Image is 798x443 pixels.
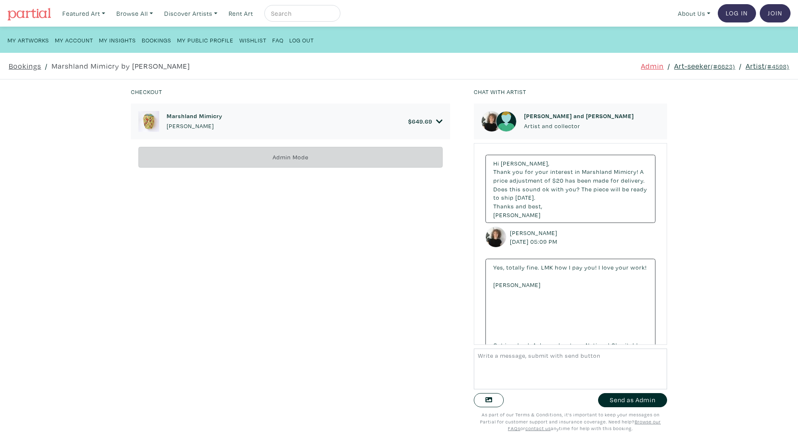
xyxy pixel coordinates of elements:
span: work! [631,263,647,271]
input: Search [270,8,332,19]
small: (#6623) [711,62,735,70]
span: how [555,263,567,271]
span: your [616,263,629,271]
span: interest [550,168,573,176]
img: phpThumb.php [138,111,159,132]
small: Log Out [289,36,314,44]
a: Featured Art [59,5,109,22]
span: involved. [505,341,531,349]
span: fine. [527,263,539,271]
span: in [575,168,580,176]
a: Art-seeker(#6623) [674,60,735,72]
span: I [569,263,571,271]
p: Artist and collector [524,121,634,131]
a: Log In [718,4,756,22]
span: you [512,168,523,176]
h6: $ [408,118,432,125]
span: / [739,60,742,72]
a: Log Out [289,34,314,45]
span: ready [631,185,647,193]
span: Charitable [611,341,641,349]
small: Bookings [142,36,171,44]
small: Checkout [131,88,162,96]
span: our [574,341,584,349]
a: My Public Profile [177,34,234,45]
span: Yes, [493,263,505,271]
span: and [516,202,527,210]
span: this [510,185,521,193]
span: me [545,341,554,349]
span: LMK [541,263,553,271]
a: Join [760,4,791,22]
a: My Artworks [7,34,49,45]
a: Marshland Mimicry [PERSON_NAME] [167,112,222,130]
span: Thanks [493,202,514,210]
a: Browse All [113,5,157,22]
span: for [525,168,534,176]
a: Artist(#4598) [746,60,789,72]
span: best, [528,202,542,210]
a: contact us [525,425,551,431]
a: Wishlist [239,34,266,45]
small: Wishlist [239,36,266,44]
span: A [640,168,644,176]
span: delivery. [621,176,645,184]
img: phpThumb.php [485,227,506,247]
a: Marshland Mimicry by [PERSON_NAME] [52,60,190,72]
span: [PERSON_NAME] [493,281,541,289]
span: sound [522,185,541,193]
span: pay [572,263,583,271]
span: The [581,185,592,193]
img: avatar.png [496,111,517,132]
span: Mimicry! [614,168,638,176]
span: Get [493,341,503,349]
span: adjustment [510,176,543,184]
span: love [602,263,614,271]
span: your [535,168,549,176]
span: piece [594,185,609,193]
a: FAQ [272,34,283,45]
span: ship [501,193,514,201]
a: Bookings [142,34,171,45]
small: (#4598) [765,62,789,70]
span: will [611,185,621,193]
a: Discover Artists [160,5,221,22]
a: About Us [674,5,714,22]
h6: Marshland Mimicry [167,112,222,119]
a: Bookings [9,60,41,72]
span: has [565,176,576,184]
span: you! [584,263,597,271]
small: As part of our Terms & Conditions, it's important to keep your messages on Partial for customer s... [480,411,661,431]
span: be [622,185,629,193]
small: My Artworks [7,36,49,44]
span: Does [493,185,508,193]
span: Thank [493,168,511,176]
small: Chat with artist [474,88,526,96]
div: Admin Mode [138,147,443,168]
small: My Insights [99,36,136,44]
small: [PERSON_NAME] [DATE] 05:09 PM [510,228,559,246]
span: with [551,185,564,193]
span: Hi [493,159,499,167]
span: / [45,60,48,72]
span: made [593,176,609,184]
span: you? [566,185,580,193]
span: ok [542,185,549,193]
span: been [577,176,591,184]
span: 649.69 [412,117,432,125]
span: about [555,341,572,349]
span: Marshland [582,168,612,176]
a: My Account [55,34,93,45]
span: to [493,193,500,201]
span: [PERSON_NAME], [501,159,549,167]
span: totally [506,263,525,271]
a: Admin [641,60,664,72]
a: Browse our FAQs [508,418,661,432]
img: phpThumb.php [481,111,502,132]
span: National [586,341,610,349]
h6: [PERSON_NAME] and [PERSON_NAME] [524,112,634,119]
button: Send as Admin [598,393,667,408]
span: [PERSON_NAME] [493,211,541,219]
